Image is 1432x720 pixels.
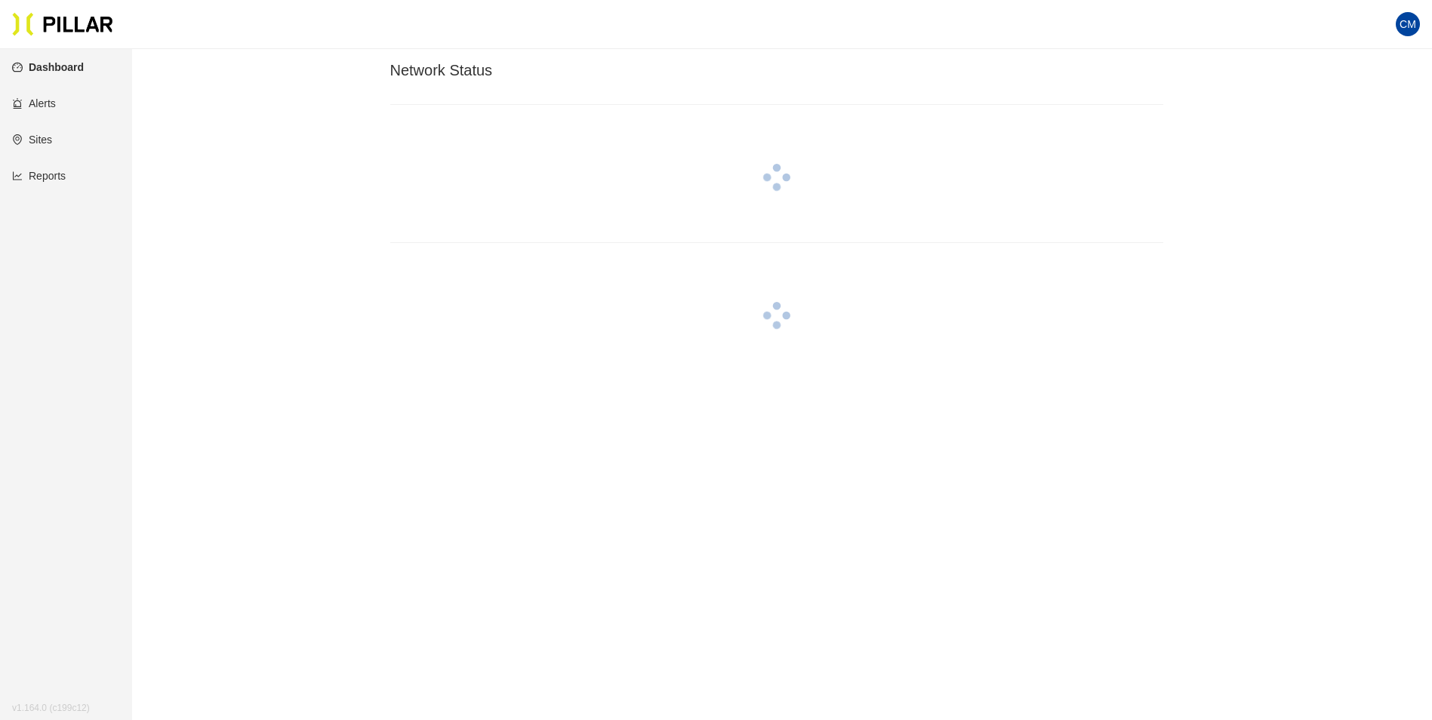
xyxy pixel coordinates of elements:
[12,134,52,146] a: environmentSites
[12,61,84,73] a: dashboardDashboard
[12,12,113,36] img: Pillar Technologies
[12,97,56,109] a: alertAlerts
[12,170,66,182] a: line-chartReports
[1400,12,1416,36] span: CM
[390,61,1163,80] h3: Network Status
